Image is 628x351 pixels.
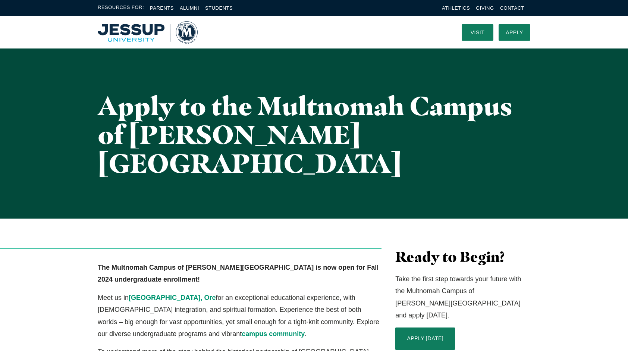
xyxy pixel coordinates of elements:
[98,21,198,44] img: Multnomah University Logo
[98,4,144,12] span: Resources For:
[476,5,494,11] a: Giving
[442,5,470,11] a: Athletics
[500,5,524,11] a: Contact
[395,273,530,322] p: Take the first step towards your future with the Multnomah Campus of [PERSON_NAME][GEOGRAPHIC_DAT...
[180,5,199,11] a: Alumni
[462,24,493,41] a: Visit
[205,5,233,11] a: Students
[98,91,530,178] h1: Apply to the Multnomah Campus of [PERSON_NAME][GEOGRAPHIC_DATA]
[98,292,381,340] p: Meet us in for an exceptional educational experience, with [DEMOGRAPHIC_DATA] integration, and sp...
[129,294,216,301] a: [GEOGRAPHIC_DATA], Ore
[98,21,198,44] a: Home
[242,330,305,338] a: campus community
[395,328,455,350] a: APPLY [DATE]
[395,248,530,266] h3: Ready to Begin?
[499,24,530,41] a: Apply
[150,5,174,11] a: Parents
[98,264,379,283] strong: The Multnomah Campus of [PERSON_NAME][GEOGRAPHIC_DATA] is now open for Fall 2024 undergraduate en...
